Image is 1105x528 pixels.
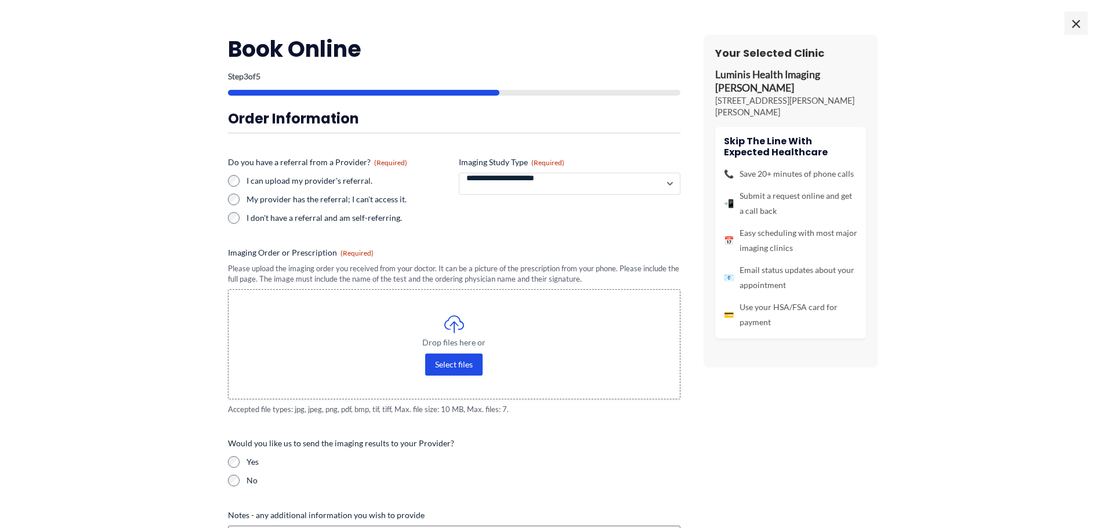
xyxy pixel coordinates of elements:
[256,71,260,81] span: 5
[247,194,450,205] label: My provider has the referral; I can't access it.
[228,35,680,63] h2: Book Online
[724,263,857,293] li: Email status updates about your appointment
[724,166,857,181] li: Save 20+ minutes of phone calls
[228,110,680,128] h3: Order Information
[724,188,857,219] li: Submit a request online and get a call back
[247,475,680,486] label: No
[247,212,450,224] label: I don't have a referral and am self-referring.
[1064,12,1088,35] span: ×
[724,270,734,285] span: 📧
[724,136,857,158] h4: Skip the line with Expected Healthcare
[228,72,680,81] p: Step of
[715,46,866,60] h3: Your Selected Clinic
[715,68,866,95] p: Luminis Health Imaging [PERSON_NAME]
[724,307,734,322] span: 💳
[374,158,407,167] span: (Required)
[724,196,734,211] span: 📲
[228,156,407,168] legend: Do you have a referral from a Provider?
[531,158,564,167] span: (Required)
[228,263,680,285] div: Please upload the imaging order you received from your doctor. It can be a picture of the prescri...
[715,95,866,118] p: [STREET_ADDRESS][PERSON_NAME][PERSON_NAME]
[228,404,680,415] span: Accepted file types: jpg, jpeg, png, pdf, bmp, tif, tiff, Max. file size: 10 MB, Max. files: 7.
[340,249,374,257] span: (Required)
[244,71,248,81] span: 3
[228,509,680,521] label: Notes - any additional information you wish to provide
[247,456,680,468] label: Yes
[724,166,734,181] span: 📞
[228,438,454,449] legend: Would you like us to send the imaging results to your Provider?
[228,247,680,258] label: Imaging Order or Prescription
[724,300,857,330] li: Use your HSA/FSA card for payment
[252,338,657,347] span: Drop files here or
[724,233,734,248] span: 📅
[724,225,857,256] li: Easy scheduling with most major imaging clinics
[459,156,680,168] label: Imaging Study Type
[247,175,450,187] label: I can upload my provider's referral.
[425,354,483,376] button: select files, imaging order or prescription(required)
